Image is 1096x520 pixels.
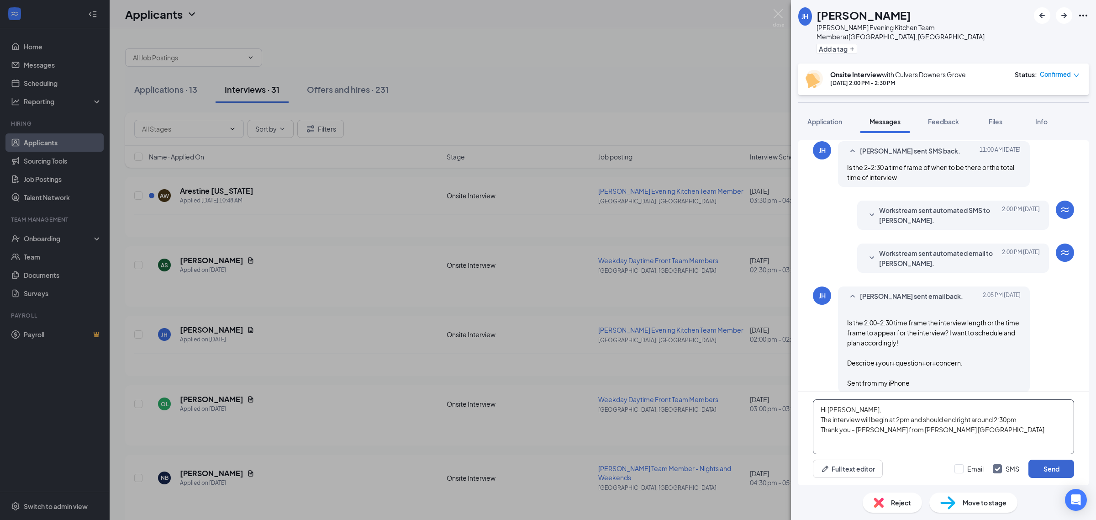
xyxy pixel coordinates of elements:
[1034,7,1050,24] button: ArrowLeftNew
[813,460,883,478] button: Full text editorPen
[821,464,830,473] svg: Pen
[989,117,1002,126] span: Files
[1002,205,1040,225] span: [DATE] 2:00 PM
[928,117,959,126] span: Feedback
[1056,7,1072,24] button: ArrowRight
[980,146,1021,157] span: [DATE] 11:00 AM
[830,70,966,79] div: with Culvers Downers Grove
[1040,70,1071,79] span: Confirmed
[1015,70,1037,79] div: Status :
[817,23,1029,41] div: [PERSON_NAME] Evening Kitchen Team Member at [GEOGRAPHIC_DATA], [GEOGRAPHIC_DATA]
[1059,204,1070,215] svg: WorkstreamLogo
[860,146,960,157] span: [PERSON_NAME] sent SMS back.
[847,163,1014,181] span: Is the 2-2:30 a time frame of when to be there or the total time of interview
[817,44,857,53] button: PlusAdd a tag
[1037,10,1048,21] svg: ArrowLeftNew
[866,210,877,221] svg: SmallChevronDown
[983,291,1021,302] span: [DATE] 2:05 PM
[847,291,858,302] svg: SmallChevronUp
[963,498,1006,508] span: Move to stage
[1073,72,1080,79] span: down
[819,291,826,300] div: JH
[1002,248,1040,268] span: [DATE] 2:00 PM
[1059,247,1070,258] svg: WorkstreamLogo
[879,248,999,268] span: Workstream sent automated email to [PERSON_NAME].
[1065,489,1087,511] div: Open Intercom Messenger
[1035,117,1048,126] span: Info
[849,46,855,52] svg: Plus
[830,70,882,79] b: Onsite Interview
[801,12,808,21] div: JH
[807,117,842,126] span: Application
[847,318,1019,387] span: Is the 2:00-2:30 time frame the interview length or the time frame to appear for the interview? I...
[1078,10,1089,21] svg: Ellipses
[1028,460,1074,478] button: Send
[879,205,999,225] span: Workstream sent automated SMS to [PERSON_NAME].
[817,7,911,23] h1: [PERSON_NAME]
[1059,10,1070,21] svg: ArrowRight
[847,146,858,157] svg: SmallChevronUp
[869,117,901,126] span: Messages
[830,79,966,87] div: [DATE] 2:00 PM - 2:30 PM
[866,253,877,264] svg: SmallChevronDown
[891,498,911,508] span: Reject
[813,399,1074,454] textarea: Hi [PERSON_NAME], The interview will begin at 2pm and should end right around 2:30pm. Thank you -...
[860,291,963,302] span: [PERSON_NAME] sent email back.
[819,146,826,155] div: JH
